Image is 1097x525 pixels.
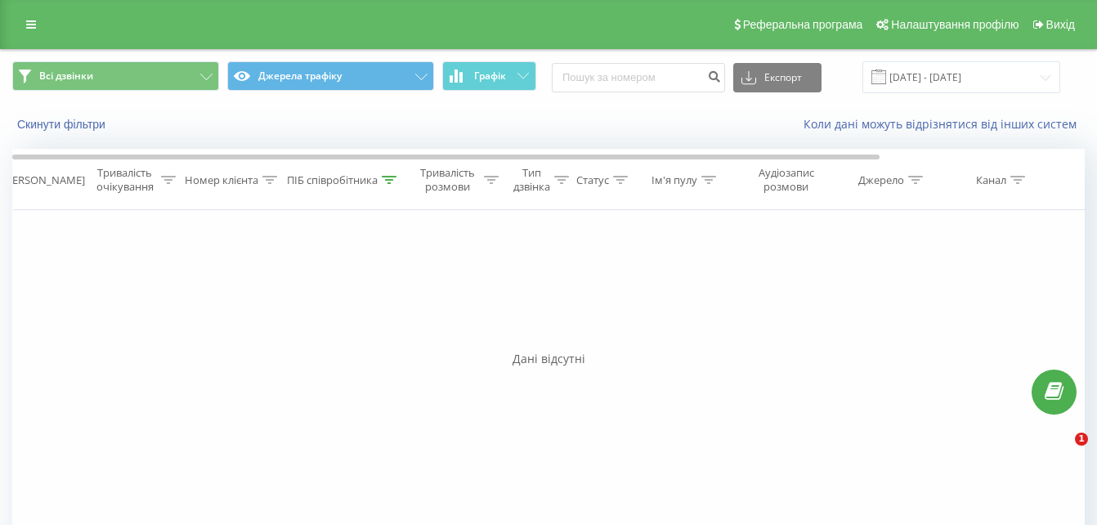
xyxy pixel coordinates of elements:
[185,173,258,187] div: Номер клієнта
[746,166,826,194] div: Аудіозапис розмови
[287,173,378,187] div: ПІБ співробітника
[92,166,157,194] div: Тривалість очікування
[733,63,822,92] button: Експорт
[804,116,1085,132] a: Коли дані можуть відрізнятися вiд інших систем
[651,173,697,187] div: Ім'я пулу
[1075,433,1088,446] span: 1
[1046,18,1075,31] span: Вихід
[474,70,506,82] span: Графік
[2,173,85,187] div: [PERSON_NAME]
[442,61,536,91] button: Графік
[891,18,1019,31] span: Налаштування профілю
[12,117,114,132] button: Скинути фільтри
[1041,433,1081,472] iframe: Intercom live chat
[39,70,93,83] span: Всі дзвінки
[576,173,609,187] div: Статус
[743,18,863,31] span: Реферальна програма
[12,61,219,91] button: Всі дзвінки
[513,166,550,194] div: Тип дзвінка
[976,173,1006,187] div: Канал
[12,351,1085,367] div: Дані відсутні
[552,63,725,92] input: Пошук за номером
[858,173,904,187] div: Джерело
[415,166,480,194] div: Тривалість розмови
[227,61,434,91] button: Джерела трафіку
